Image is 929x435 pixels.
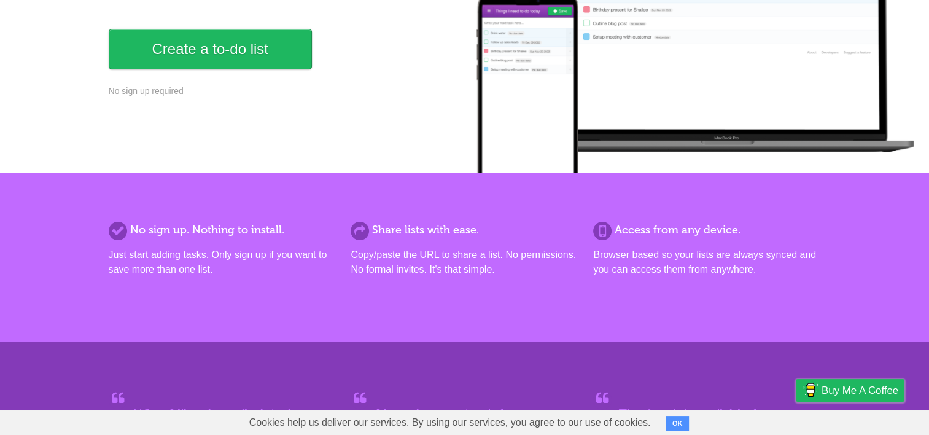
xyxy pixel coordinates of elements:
[109,85,457,98] p: No sign up required
[109,222,336,238] h2: No sign up. Nothing to install.
[351,248,578,277] p: Copy/paste the URL to share a list. No permissions. No formal invites. It's that simple.
[593,222,820,238] h2: Access from any device.
[109,29,312,69] a: Create a to-do list
[796,379,904,402] a: Buy me a coffee
[802,380,818,401] img: Buy me a coffee
[109,248,336,277] p: Just start adding tasks. Only sign up if you want to save more than one list.
[666,416,690,431] button: OK
[822,380,898,401] span: Buy me a coffee
[593,248,820,277] p: Browser based so your lists are always synced and you can access them from anywhere.
[237,410,663,435] span: Cookies help us deliver our services. By using our services, you agree to our use of cookies.
[351,222,578,238] h2: Share lists with ease.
